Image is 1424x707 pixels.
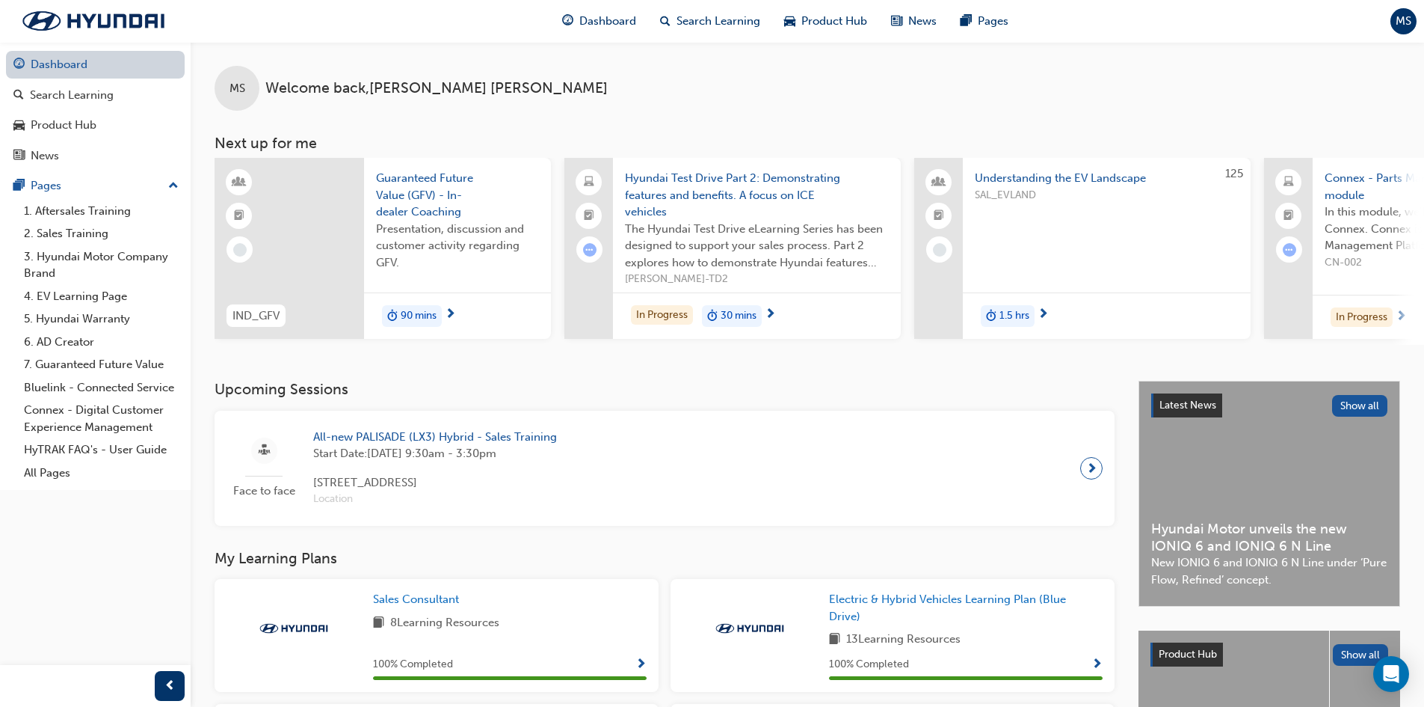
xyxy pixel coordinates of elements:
[6,111,185,139] a: Product Hub
[18,200,185,223] a: 1. Aftersales Training
[829,591,1103,625] a: Electric & Hybrid Vehicles Learning Plan (Blue Drive)
[259,441,270,460] span: sessionType_FACE_TO_FACE-icon
[6,172,185,200] button: Pages
[168,177,179,196] span: up-icon
[215,158,551,339] a: IND_GFVGuaranteed Future Value (GFV) - In-dealer CoachingPresentation, discussion and customer ac...
[313,491,557,508] span: Location
[18,438,185,462] a: HyTRAK FAQ's - User Guide
[1159,399,1216,411] span: Latest News
[1151,554,1387,588] span: New IONIQ 6 and IONIQ 6 N Line under ‘Pure Flow, Refined’ concept.
[772,6,879,37] a: car-iconProduct Hub
[18,285,185,308] a: 4. EV Learning Page
[579,13,636,30] span: Dashboard
[879,6,949,37] a: news-iconNews
[635,655,647,674] button: Show Progress
[676,13,760,30] span: Search Learning
[584,206,594,226] span: booktick-icon
[6,48,185,172] button: DashboardSearch LearningProduct HubNews
[564,158,901,339] a: Hyundai Test Drive Part 2: Demonstrating features and benefits. A focus on ICE vehiclesThe Hyunda...
[31,147,59,165] div: News
[31,177,61,195] div: Pages
[265,80,608,97] span: Welcome back , [PERSON_NAME] [PERSON_NAME]
[313,429,557,446] span: All-new PALISADE (LX3) Hybrid - Sales Training
[765,308,776,322] span: next-icon
[390,614,499,633] span: 8 Learning Resources
[215,381,1115,398] h3: Upcoming Sessions
[829,631,840,649] span: book-icon
[1151,521,1387,554] span: Hyundai Motor unveils the new IONIQ 6 and IONIQ 6 N Line
[18,376,185,400] a: Bluelink - Connected Service
[373,591,465,608] a: Sales Consultant
[233,243,247,257] span: learningRecordVerb_NONE-icon
[1396,310,1407,324] span: next-icon
[961,12,972,31] span: pages-icon
[313,474,557,492] span: [STREET_ADDRESS]
[625,170,889,221] span: Hyundai Test Drive Part 2: Demonstrating features and benefits. A focus on ICE vehicles
[18,353,185,376] a: 7. Guaranteed Future Value
[13,89,24,102] span: search-icon
[1091,658,1103,672] span: Show Progress
[7,5,179,37] img: Trak
[13,150,25,163] span: news-icon
[18,222,185,245] a: 2. Sales Training
[234,206,244,226] span: booktick-icon
[1150,643,1388,667] a: Product HubShow all
[709,621,791,636] img: Trak
[376,221,539,272] span: Presentation, discussion and customer activity regarding GFV.
[1283,206,1294,226] span: booktick-icon
[625,271,889,288] span: [PERSON_NAME]-TD2
[226,423,1103,514] a: Face to faceAll-new PALISADE (LX3) Hybrid - Sales TrainingStart Date:[DATE] 9:30am - 3:30pm[STREE...
[13,180,25,193] span: pages-icon
[253,621,335,636] img: Trak
[13,58,25,72] span: guage-icon
[387,307,398,326] span: duration-icon
[229,80,245,97] span: MS
[933,243,946,257] span: learningRecordVerb_NONE-icon
[1283,173,1294,192] span: laptop-icon
[31,117,96,134] div: Product Hub
[1390,8,1417,34] button: MS
[1332,395,1388,417] button: Show all
[829,656,909,673] span: 100 % Completed
[934,206,944,226] span: booktick-icon
[232,307,280,325] span: IND_GFV
[18,399,185,438] a: Connex - Digital Customer Experience Management
[18,331,185,354] a: 6. AD Creator
[648,6,772,37] a: search-iconSearch Learning
[978,13,1008,30] span: Pages
[1333,644,1389,666] button: Show all
[846,631,961,649] span: 13 Learning Resources
[1086,458,1097,479] span: next-icon
[583,243,597,257] span: learningRecordVerb_ATTEMPT-icon
[313,445,557,462] span: Start Date: [DATE] 9:30am - 3:30pm
[18,245,185,285] a: 3. Hyundai Motor Company Brand
[625,221,889,272] span: The Hyundai Test Drive eLearning Series has been designed to support your sales process. Part 2 e...
[1373,656,1409,692] div: Open Intercom Messenger
[6,82,185,109] a: Search Learning
[584,173,594,192] span: laptop-icon
[914,158,1251,339] a: 125Understanding the EV LandscapeSAL_EVLANDduration-icon1.5 hrs
[445,308,456,322] span: next-icon
[1283,243,1296,257] span: learningRecordVerb_ATTEMPT-icon
[908,13,937,30] span: News
[6,142,185,170] a: News
[1396,13,1411,30] span: MS
[891,12,902,31] span: news-icon
[550,6,648,37] a: guage-iconDashboard
[635,658,647,672] span: Show Progress
[721,307,756,325] span: 30 mins
[13,119,25,132] span: car-icon
[784,12,795,31] span: car-icon
[376,170,539,221] span: Guaranteed Future Value (GFV) - In-dealer Coaching
[373,593,459,606] span: Sales Consultant
[373,656,453,673] span: 100 % Completed
[949,6,1020,37] a: pages-iconPages
[1331,307,1393,328] div: In Progress
[6,51,185,79] a: Dashboard
[401,307,437,325] span: 90 mins
[999,307,1029,325] span: 1.5 hrs
[707,307,718,326] span: duration-icon
[1138,381,1400,607] a: Latest NewsShow allHyundai Motor unveils the new IONIQ 6 and IONIQ 6 N LineNew IONIQ 6 and IONIQ ...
